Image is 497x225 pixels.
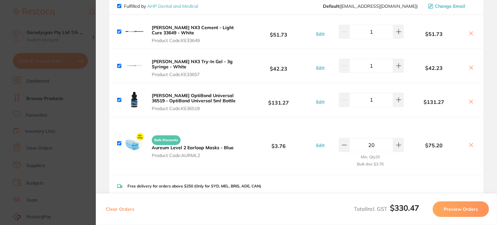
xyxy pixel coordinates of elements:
[127,184,261,188] p: Free delivery for orders above $250 (Only for SYD, MEL, BRIS, ADE, CAN)
[152,153,234,158] span: Product Code: AURML2
[124,21,145,42] img: MjdhcnlreA
[314,99,326,105] button: Edit
[150,25,243,43] button: [PERSON_NAME] NX3 Cement - Light Cure 33649 - White Product Code:KE33649
[323,3,339,9] b: Default
[243,26,315,38] b: $51.73
[357,162,384,166] small: Bulk disc. $3.76
[243,137,315,149] b: $3.76
[426,3,476,9] button: Change Email
[354,206,419,212] span: Total Incl. GST
[150,93,243,111] button: [PERSON_NAME] OptiBond Universal 36519 - OptiBond Universal 5ml Bottle Product Code:KE36519
[150,59,243,77] button: [PERSON_NAME] NX3 Try-In Gel - 3g Syringe - White Product Code:KE33657
[323,4,418,9] span: orders@ahpdentalmedical.com.au
[314,65,326,71] button: Edit
[104,201,136,217] button: Clear Orders
[150,132,236,158] button: Bulk Discounts Aureum Level 2 Earloop Masks - Blue Product Code:AURML2
[243,60,315,72] b: $42.23
[404,142,464,148] b: $75.20
[124,89,145,110] img: cGtjbWE3bA
[433,201,489,217] button: Preview Orders
[314,142,326,148] button: Edit
[314,31,326,37] button: Edit
[152,25,234,36] b: [PERSON_NAME] NX3 Cement - Light Cure 33649 - White
[361,155,380,159] small: Min. Qty 20
[152,106,241,111] span: Product Code: KE36519
[404,65,464,71] b: $42.23
[152,72,241,77] span: Product Code: KE33657
[152,59,233,70] b: [PERSON_NAME] NX3 Try-In Gel - 3g Syringe - White
[124,4,198,9] p: Fulfilled by
[404,99,464,105] b: $131.27
[147,3,198,9] a: AHP Dental and Medical
[390,203,419,213] b: $330.47
[243,94,315,106] b: $131.27
[124,133,145,153] img: ZmM4cXY3dA
[152,145,234,151] b: Aureum Level 2 Earloop Masks - Blue
[152,93,236,104] b: [PERSON_NAME] OptiBond Universal 36519 - OptiBond Universal 5ml Bottle
[152,38,241,43] span: Product Code: KE33649
[124,55,145,76] img: ZDgwYjJ2dw
[435,4,465,9] span: Change Email
[404,31,464,37] b: $51.73
[152,135,181,145] span: Bulk Discounts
